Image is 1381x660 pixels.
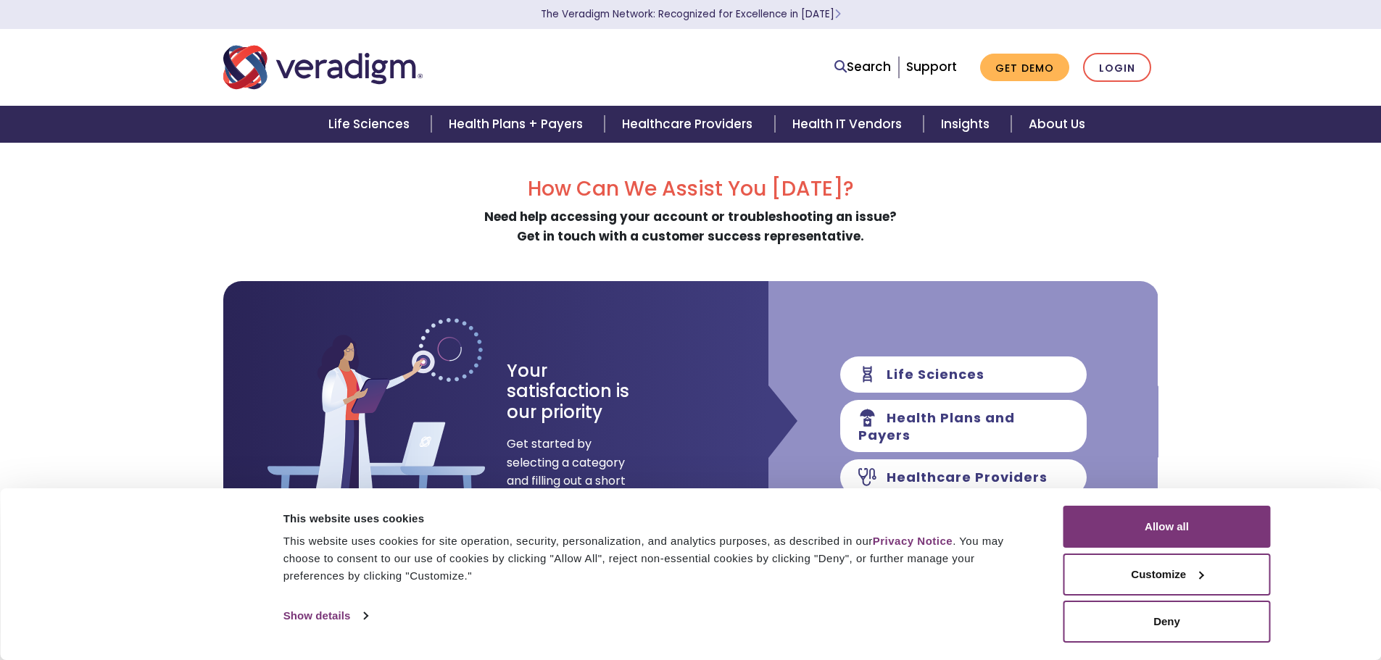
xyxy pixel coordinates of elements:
button: Deny [1063,601,1271,643]
a: Show details [283,605,368,627]
a: About Us [1011,106,1103,143]
h2: How Can We Assist You [DATE]? [223,177,1158,201]
h3: Your satisfaction is our priority [507,361,655,423]
div: This website uses cookies [283,510,1031,527]
a: Privacy Notice [873,535,953,547]
a: Login [1083,53,1151,83]
a: Insights [924,106,1011,143]
a: Support [906,58,957,75]
strong: Need help accessing your account or troubleshooting an issue? Get in touch with a customer succes... [484,208,897,245]
button: Allow all [1063,506,1271,548]
a: Health IT Vendors [775,106,924,143]
a: Life Sciences [311,106,431,143]
div: This website uses cookies for site operation, security, personalization, and analytics purposes, ... [283,532,1031,585]
span: Learn More [834,7,841,21]
span: Get started by selecting a category and filling out a short form. [507,435,626,509]
a: Search [834,57,891,77]
img: Veradigm logo [223,43,423,91]
a: Health Plans + Payers [431,106,605,143]
a: Get Demo [980,54,1069,82]
a: The Veradigm Network: Recognized for Excellence in [DATE]Learn More [541,7,841,21]
button: Customize [1063,554,1271,596]
a: Healthcare Providers [605,106,774,143]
